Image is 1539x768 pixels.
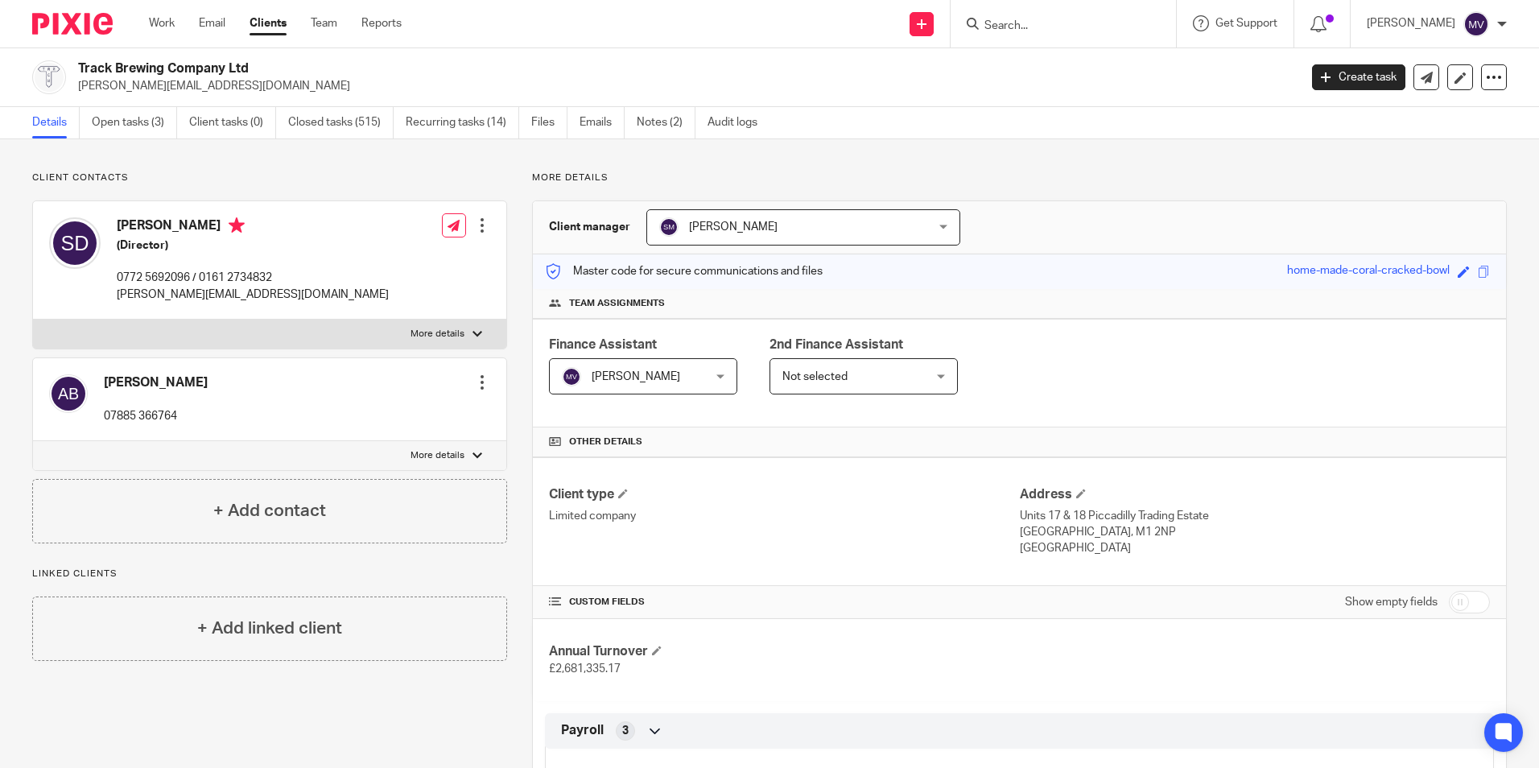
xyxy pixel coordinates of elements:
img: svg%3E [49,217,101,269]
a: Team [311,15,337,31]
p: Limited company [549,508,1019,524]
a: Client tasks (0) [189,107,276,138]
input: Search [983,19,1128,34]
span: [PERSON_NAME] [592,371,680,382]
p: More details [411,328,464,341]
p: [PERSON_NAME] [1367,15,1455,31]
h4: + Add contact [213,498,326,523]
h4: [PERSON_NAME] [104,374,208,391]
p: Client contacts [32,171,507,184]
img: svg%3E [562,367,581,386]
h4: + Add linked client [197,616,342,641]
h2: Track Brewing Company Ltd [78,60,1046,77]
p: Master code for secure communications and files [545,263,823,279]
img: logo.png [32,60,66,94]
span: Get Support [1215,18,1277,29]
a: Emails [580,107,625,138]
a: Notes (2) [637,107,695,138]
img: svg%3E [1463,11,1489,37]
h3: Client manager [549,219,630,235]
span: [PERSON_NAME] [689,221,778,233]
a: Reports [361,15,402,31]
i: Primary [229,217,245,233]
img: svg%3E [659,217,679,237]
img: Pixie [32,13,113,35]
a: Email [199,15,225,31]
p: [GEOGRAPHIC_DATA], M1 2NP [1020,524,1490,540]
a: Open tasks (3) [92,107,177,138]
p: [PERSON_NAME][EMAIL_ADDRESS][DOMAIN_NAME] [78,78,1288,94]
p: [GEOGRAPHIC_DATA] [1020,540,1490,556]
h4: CUSTOM FIELDS [549,596,1019,609]
div: home-made-coral-cracked-bowl [1287,262,1450,281]
a: Details [32,107,80,138]
h4: Annual Turnover [549,643,1019,660]
a: Closed tasks (515) [288,107,394,138]
a: Audit logs [708,107,769,138]
span: £2,681,335.17 [549,663,621,675]
h4: Address [1020,486,1490,503]
a: Files [531,107,567,138]
span: Not selected [782,371,848,382]
img: svg%3E [49,374,88,413]
span: Team assignments [569,297,665,310]
span: Other details [569,436,642,448]
span: 3 [622,723,629,739]
p: Units 17 & 18 Piccadilly Trading Estate [1020,508,1490,524]
p: More details [532,171,1507,184]
h4: [PERSON_NAME] [117,217,389,237]
a: Clients [250,15,287,31]
p: 0772 5692096 / 0161 2734832 [117,270,389,286]
h4: Client type [549,486,1019,503]
label: Show empty fields [1345,594,1438,610]
h5: (Director) [117,237,389,254]
p: Linked clients [32,568,507,580]
p: [PERSON_NAME][EMAIL_ADDRESS][DOMAIN_NAME] [117,287,389,303]
p: More details [411,449,464,462]
span: Payroll [561,722,604,739]
p: 07885 366764 [104,408,208,424]
a: Create task [1312,64,1405,90]
span: 2nd Finance Assistant [769,338,903,351]
span: Finance Assistant [549,338,657,351]
a: Work [149,15,175,31]
a: Recurring tasks (14) [406,107,519,138]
